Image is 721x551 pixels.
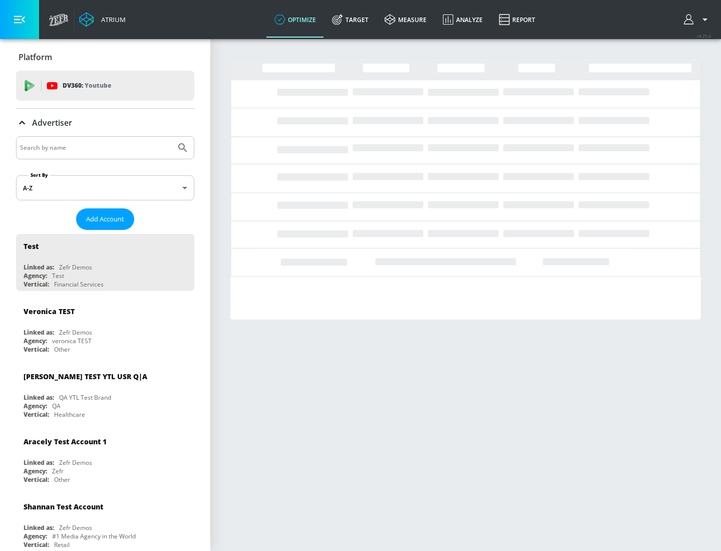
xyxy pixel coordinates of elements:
[16,364,194,421] div: [PERSON_NAME] TEST YTL USR Q|ALinked as:QA YTL Test BrandAgency:QAVertical:Healthcare
[54,410,85,419] div: Healthcare
[324,2,377,38] a: Target
[16,429,194,486] div: Aracely Test Account 1Linked as:Zefr DemosAgency:ZefrVertical:Other
[59,328,92,337] div: Zefr Demos
[16,71,194,101] div: DV360: Youtube
[52,402,61,410] div: QA
[24,458,54,467] div: Linked as:
[24,337,47,345] div: Agency:
[24,345,49,354] div: Vertical:
[24,307,75,316] div: Veronica TEST
[24,467,47,475] div: Agency:
[377,2,435,38] a: measure
[29,172,50,178] label: Sort By
[16,109,194,137] div: Advertiser
[79,12,126,27] a: Atrium
[16,299,194,356] div: Veronica TESTLinked as:Zefr DemosAgency:veronica TESTVertical:Other
[24,410,49,419] div: Vertical:
[59,263,92,271] div: Zefr Demos
[16,175,194,200] div: A-Z
[59,458,92,467] div: Zefr Demos
[24,280,49,289] div: Vertical:
[52,532,136,540] div: #1 Media Agency in the World
[24,372,147,381] div: [PERSON_NAME] TEST YTL USR Q|A
[54,475,70,484] div: Other
[491,2,543,38] a: Report
[24,393,54,402] div: Linked as:
[24,540,49,549] div: Vertical:
[59,523,92,532] div: Zefr Demos
[16,234,194,291] div: TestLinked as:Zefr DemosAgency:TestVertical:Financial Services
[76,208,134,230] button: Add Account
[20,141,172,154] input: Search by name
[54,345,70,354] div: Other
[24,532,47,540] div: Agency:
[24,402,47,410] div: Agency:
[24,475,49,484] div: Vertical:
[16,43,194,71] div: Platform
[32,117,72,128] p: Advertiser
[85,80,111,91] p: Youtube
[97,15,126,24] div: Atrium
[24,241,39,251] div: Test
[86,213,124,225] span: Add Account
[24,437,107,446] div: Aracely Test Account 1
[24,523,54,532] div: Linked as:
[24,263,54,271] div: Linked as:
[52,271,64,280] div: Test
[52,467,64,475] div: Zefr
[697,33,711,39] span: v 4.25.4
[24,502,103,511] div: Shannan Test Account
[24,271,47,280] div: Agency:
[24,328,54,337] div: Linked as:
[266,2,324,38] a: optimize
[63,80,111,91] p: DV360:
[435,2,491,38] a: Analyze
[54,540,70,549] div: Retail
[59,393,111,402] div: QA YTL Test Brand
[54,280,104,289] div: Financial Services
[52,337,92,345] div: veronica TEST
[19,52,52,63] p: Platform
